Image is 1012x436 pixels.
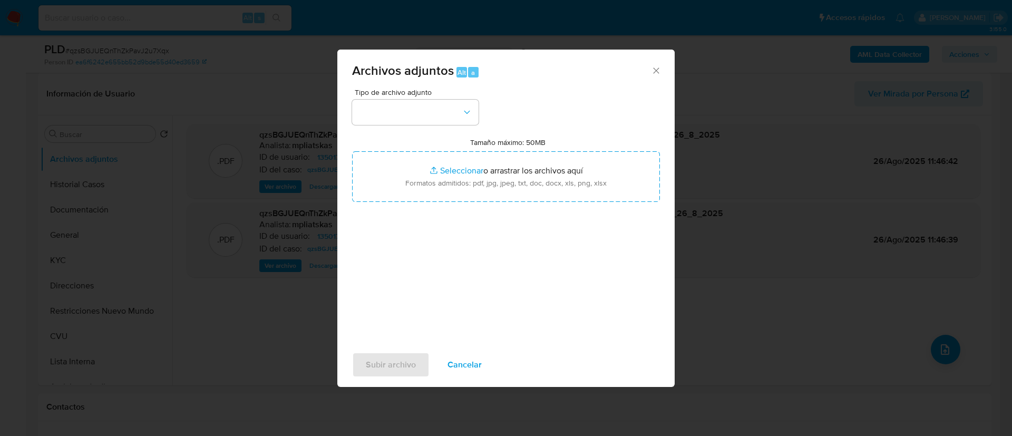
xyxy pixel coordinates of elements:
[434,352,495,377] button: Cancelar
[458,67,466,77] span: Alt
[471,67,475,77] span: a
[355,89,481,96] span: Tipo de archivo adjunto
[447,353,482,376] span: Cancelar
[651,65,660,75] button: Cerrar
[470,138,546,147] label: Tamaño máximo: 50MB
[352,61,454,80] span: Archivos adjuntos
